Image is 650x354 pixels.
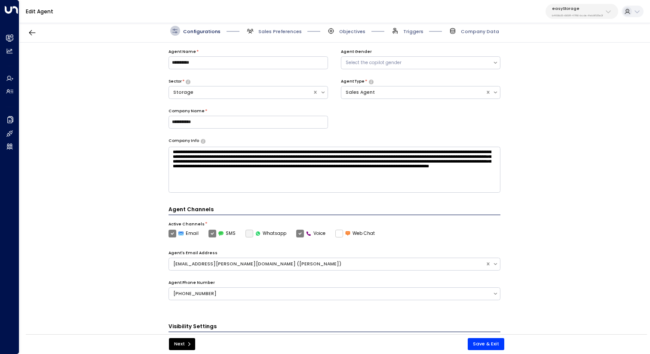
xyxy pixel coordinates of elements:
label: SMS [208,230,236,237]
label: Voice [296,230,326,237]
label: Sector [169,79,182,85]
h3: Visibility Settings [169,323,501,332]
button: Next [169,338,195,350]
h4: Agent Channels [169,206,501,215]
a: Edit Agent [26,8,53,15]
span: Sales Preferences [258,28,302,35]
button: Save & Exit [468,338,504,350]
p: easyStorage [552,6,603,11]
p: b4f09b35-6698-4786-bcde-ffeb9f535e2f [552,14,603,17]
label: Email [169,230,199,237]
label: Agent's Email Address [169,250,218,256]
label: Company Info [169,138,199,144]
label: Agent Name [169,49,196,55]
span: Company Data [461,28,499,35]
button: Select whether your copilot will handle inquiries directly from leads or from brokers representin... [186,80,190,84]
label: Whatsapp [245,230,287,237]
label: Agent Type [341,79,365,85]
button: Provide a brief overview of your company, including your industry, products or services, and any ... [201,139,205,143]
span: Configurations [183,28,221,35]
span: Objectives [339,28,365,35]
label: Agent Gender [341,49,372,55]
label: Agent Phone Number [169,280,215,286]
div: Sales Agent [346,89,481,96]
label: Web Chat [335,230,375,237]
span: Triggers [403,28,423,35]
div: [EMAIL_ADDRESS][PERSON_NAME][DOMAIN_NAME] ([PERSON_NAME]) [173,261,481,268]
label: Active Channels [169,222,205,228]
div: [PHONE_NUMBER] [173,290,488,297]
button: Select whether your copilot will handle inquiries directly from leads or from brokers representin... [369,80,374,84]
div: Storage [173,89,309,96]
div: Select the copilot gender [346,59,488,66]
div: To activate this channel, please go to the Integrations page [245,230,287,237]
button: easyStorageb4f09b35-6698-4786-bcde-ffeb9f535e2f [546,4,618,19]
label: Company Name [169,108,205,114]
